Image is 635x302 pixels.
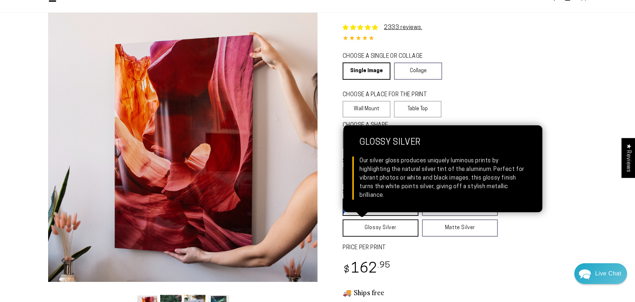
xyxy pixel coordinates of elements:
label: PRICE PER PRINT [343,244,587,252]
img: Marie J [52,11,71,29]
legend: CHOOSE A SHAPE [343,121,436,130]
div: Chat widget toggle [574,263,627,284]
span: We run on [55,206,97,210]
label: Wall Mount [343,101,390,117]
div: Our silver gloss produces uniquely luminous prints by highlighting the natural silver tint of the... [360,157,526,200]
label: Table Top [394,101,442,117]
a: Collage [394,62,442,80]
span: Re:amaze [77,205,97,210]
label: 8x24 [343,167,381,184]
a: 2333 reviews. [384,25,422,31]
legend: CHOOSE A SINGLE OR COLLAGE [343,52,435,61]
a: Leave A Message [47,217,105,228]
span: $ [344,265,350,275]
legend: CHOOSE A PLACE FOR THE PRINT [343,91,435,99]
a: Glossy White [343,199,418,216]
legend: SELECT A FINISH [343,189,481,197]
div: 4.85 out of 5.0 stars [343,34,587,44]
h3: 🚚 Ships free [343,288,587,297]
div: Click to open Judge.me floating reviews tab [621,138,635,178]
strong: Glossy Silver [360,138,526,157]
legend: SELECT A SIZE [343,157,440,166]
bdi: 162 [343,262,390,276]
img: John [67,11,86,29]
span: Away until [DATE] [54,36,98,41]
sup: .95 [377,261,390,270]
a: Single Image [343,62,390,80]
div: Contact Us Directly [595,263,621,284]
a: Glossy Silver [343,219,418,237]
a: Matte Silver [422,219,498,237]
img: Helga [82,11,101,29]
